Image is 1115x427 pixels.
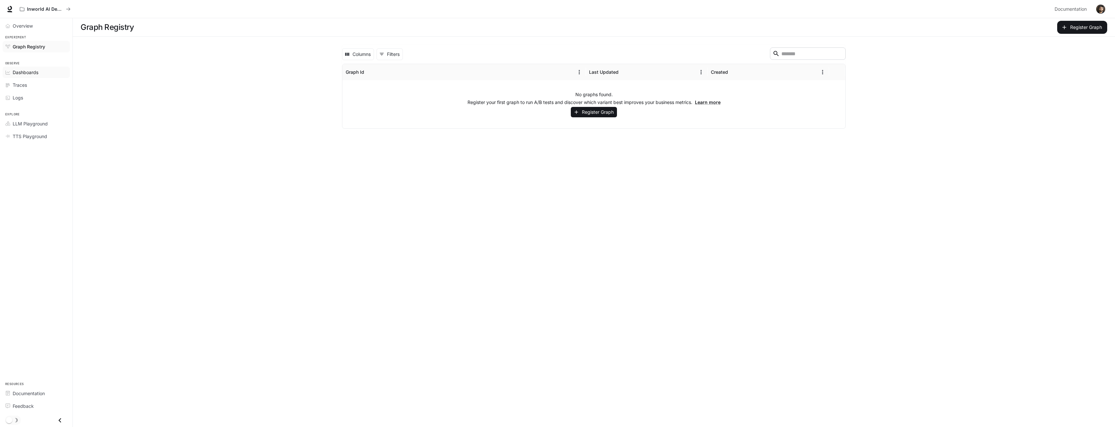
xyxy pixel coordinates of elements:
[13,390,45,397] span: Documentation
[571,107,617,118] button: Register Graph
[6,416,12,423] span: Dark mode toggle
[1055,5,1087,13] span: Documentation
[13,22,33,29] span: Overview
[3,388,70,399] a: Documentation
[17,3,73,16] button: All workspaces
[365,67,375,77] button: Sort
[619,67,629,77] button: Sort
[770,47,846,61] div: Search
[377,48,403,60] button: Show filters
[27,6,63,12] p: Inworld AI Demos
[589,69,619,75] div: Last Updated
[3,79,70,91] a: Traces
[13,403,34,409] span: Feedback
[3,41,70,52] a: Graph Registry
[695,99,721,105] a: Learn more
[3,118,70,129] a: LLM Playground
[342,48,374,60] button: Select columns
[468,99,721,106] p: Register your first graph to run A/B tests and discover which variant best improves your business...
[346,69,364,75] div: Graph Id
[3,92,70,103] a: Logs
[13,69,38,76] span: Dashboards
[13,94,23,101] span: Logs
[696,67,706,77] button: Menu
[3,400,70,412] a: Feedback
[574,67,584,77] button: Menu
[53,414,67,427] button: Close drawer
[13,82,27,88] span: Traces
[818,67,827,77] button: Menu
[13,133,47,140] span: TTS Playground
[1052,3,1092,16] a: Documentation
[13,120,48,127] span: LLM Playground
[3,67,70,78] a: Dashboards
[729,67,738,77] button: Sort
[3,131,70,142] a: TTS Playground
[1094,3,1107,16] button: User avatar
[1057,21,1107,34] button: Register Graph
[81,21,134,34] h1: Graph Registry
[3,20,70,32] a: Overview
[575,91,613,98] p: No graphs found.
[1096,5,1105,14] img: User avatar
[13,43,45,50] span: Graph Registry
[711,69,728,75] div: Created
